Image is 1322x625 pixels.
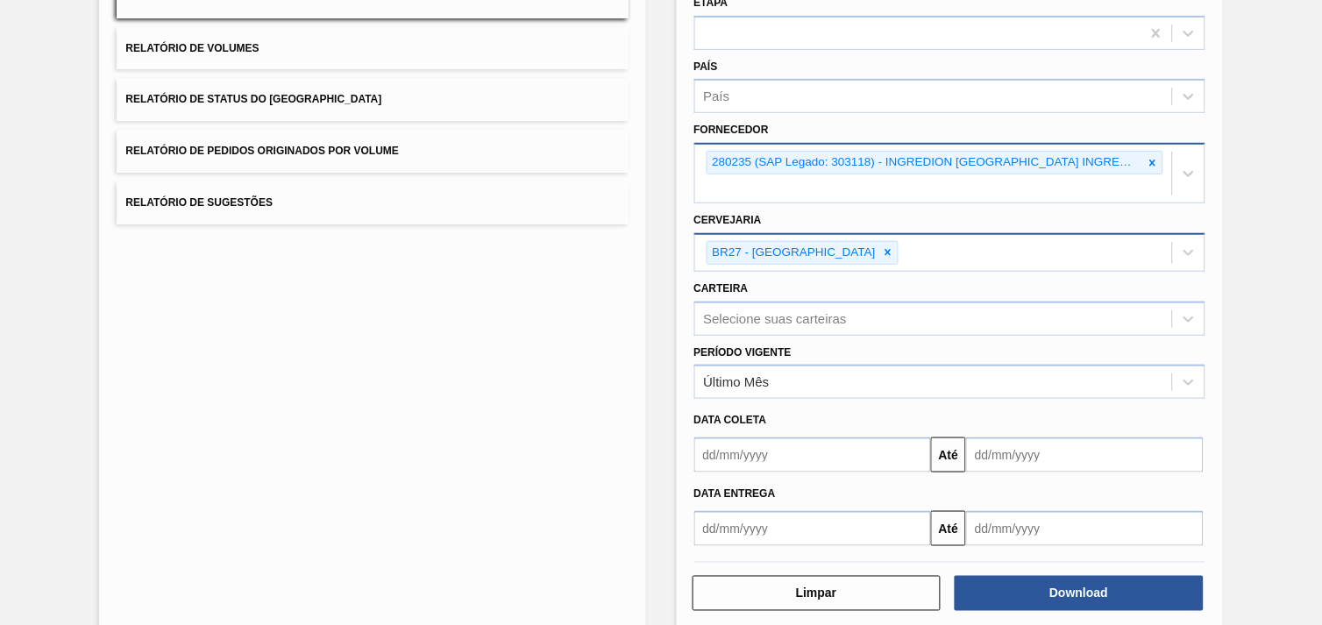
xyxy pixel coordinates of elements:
[694,214,762,226] label: Cervejaria
[704,89,730,104] div: País
[966,437,1204,472] input: dd/mm/yyyy
[694,124,769,136] label: Fornecedor
[694,487,776,500] span: Data Entrega
[117,27,628,70] button: Relatório de Volumes
[966,511,1204,546] input: dd/mm/yyyy
[931,437,966,472] button: Até
[125,145,399,157] span: Relatório de Pedidos Originados por Volume
[694,282,749,295] label: Carteira
[693,576,942,611] button: Limpar
[125,42,259,54] span: Relatório de Volumes
[117,181,628,224] button: Relatório de Sugestões
[704,311,847,326] div: Selecione suas carteiras
[117,78,628,121] button: Relatório de Status do [GEOGRAPHIC_DATA]
[955,576,1204,611] button: Download
[125,196,273,209] span: Relatório de Sugestões
[704,375,770,390] div: Último Mês
[694,437,932,472] input: dd/mm/yyyy
[707,152,1143,174] div: 280235 (SAP Legado: 303118) - INGREDION [GEOGRAPHIC_DATA] INGREDIENTES
[125,93,381,105] span: Relatório de Status do [GEOGRAPHIC_DATA]
[694,60,718,73] label: País
[694,346,792,359] label: Período Vigente
[694,414,767,426] span: Data coleta
[931,511,966,546] button: Até
[694,511,932,546] input: dd/mm/yyyy
[117,130,628,173] button: Relatório de Pedidos Originados por Volume
[707,242,878,264] div: BR27 - [GEOGRAPHIC_DATA]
